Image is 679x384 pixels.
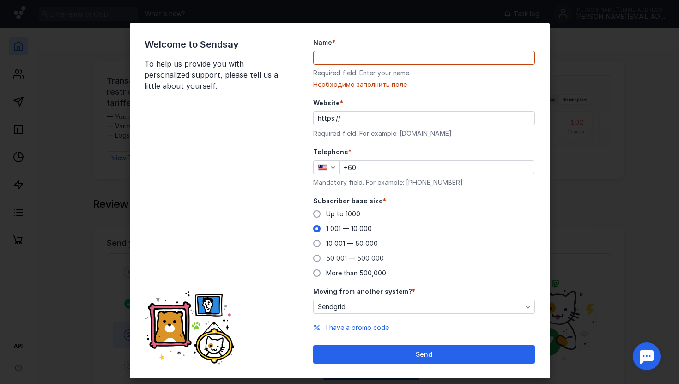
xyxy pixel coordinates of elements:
[326,269,386,277] font: More than 500,000
[326,239,378,247] span: 10 001 — 50 000
[416,350,432,358] font: Send
[313,38,332,46] font: Name
[313,197,383,205] font: Subscriber base size
[326,254,384,262] span: 50 001 — 500 000
[313,69,411,77] font: Required field. Enter your name.
[313,287,412,295] font: Moving from another system?
[313,99,340,107] font: Website
[145,59,278,91] font: To help us provide you with personalized support, please tell us a little about yourself.
[145,39,239,50] font: Welcome to Sendsay
[313,178,463,186] font: Mandatory field. For example: [PHONE_NUMBER]
[326,210,360,218] font: Up to 1000
[313,300,535,314] button: Sendgrid
[326,225,372,232] span: 1 001 — 10 000
[313,148,348,156] font: Telephone
[326,323,389,331] font: I have a promo code
[326,323,389,332] button: I have a promo code
[318,303,346,311] font: Sendgrid
[313,345,535,364] button: Send
[313,80,535,89] div: Необходимо заполнить поле
[313,129,452,137] font: Required field. For example: [DOMAIN_NAME]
